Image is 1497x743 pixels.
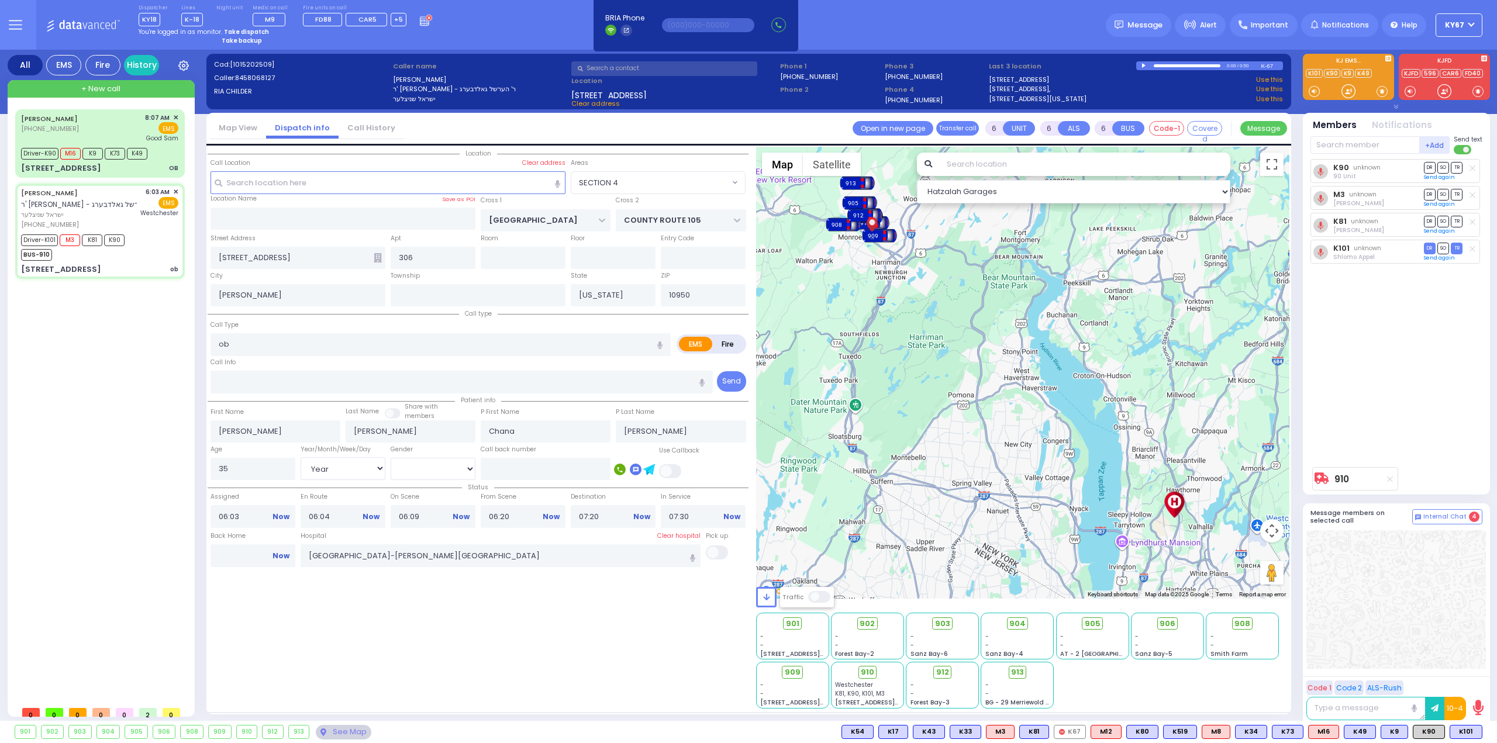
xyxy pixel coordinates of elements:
[1260,561,1284,585] button: Drag Pegman onto the map to open Street View
[158,122,178,134] span: EMS
[1354,244,1381,253] span: unknown
[92,708,110,717] span: 0
[712,337,744,351] label: Fire
[8,55,43,75] div: All
[1469,512,1479,522] span: 4
[481,492,565,502] label: From Scene
[181,13,203,26] span: K-18
[679,337,713,351] label: EMS
[391,234,401,243] label: Apt
[1009,618,1026,630] span: 904
[1424,201,1455,208] a: Send again
[840,174,875,192] div: 913
[21,188,78,198] a: [PERSON_NAME]
[780,85,881,95] span: Phone 2
[863,215,880,241] img: client-location.gif
[21,249,52,261] span: BUS-910
[1160,618,1175,630] span: 906
[211,320,239,330] label: Call Type
[1149,121,1184,136] button: Code-1
[1115,20,1123,29] img: message.svg
[60,234,80,246] span: M3
[211,358,236,367] label: Call Info
[841,725,874,739] div: BLS
[1415,514,1421,520] img: comment-alt.png
[1451,162,1462,173] span: TR
[224,27,269,36] strong: Take dispatch
[1437,162,1449,173] span: SO
[661,271,670,281] label: ZIP
[1333,253,1375,261] span: Shlomo Appel
[1333,217,1347,226] a: K81
[1019,725,1049,739] div: BLS
[1424,216,1436,227] span: DR
[1355,69,1372,78] a: K49
[1422,69,1439,78] a: 596
[1261,61,1283,70] div: K-67
[1454,135,1482,144] span: Send text
[459,309,498,318] span: Call type
[211,194,257,203] label: Location Name
[1310,136,1420,154] input: Search member
[46,55,81,75] div: EMS
[158,197,178,209] span: EMS
[253,5,289,12] label: Medic on call
[81,83,120,95] span: + New call
[985,641,989,649] span: -
[145,113,170,122] span: 8:07 AM
[717,371,746,392] button: Send
[1260,153,1284,176] button: Toggle fullscreen view
[442,195,475,203] label: Save as POI
[762,153,803,176] button: Show street map
[211,171,566,193] input: Search location here
[1381,725,1408,739] div: BLS
[522,158,565,168] label: Clear address
[211,492,295,502] label: Assigned
[481,234,498,243] label: Room
[139,5,168,12] label: Dispatcher
[1333,226,1384,234] span: Berish Mertz
[1333,172,1356,181] span: 90 Unit
[1272,725,1303,739] div: BLS
[1210,632,1214,641] span: -
[1112,121,1144,136] button: BUS
[393,94,568,104] label: ישראל שניצלער
[759,583,798,599] img: Google
[1333,163,1349,172] a: K90
[1210,641,1214,649] span: -
[1237,59,1239,72] div: /
[1444,697,1466,720] button: 10-4
[782,593,803,602] label: Traffic
[1163,725,1197,739] div: BLS
[393,84,568,94] label: ר' [PERSON_NAME] - ר' הערשל גאלדבערג
[214,60,389,70] label: Cad:
[885,72,943,81] label: [PHONE_NUMBER]
[1303,58,1394,66] label: KJ EMS...
[1126,725,1158,739] div: BLS
[455,396,501,405] span: Patient info
[935,618,950,630] span: 903
[1324,69,1340,78] a: K90
[481,407,519,417] label: P First Name
[1333,190,1345,199] a: M3
[301,531,326,541] label: Hospital
[989,75,1049,85] a: [STREET_ADDRESS]
[863,219,881,236] gmp-advanced-marker: Client
[657,531,701,541] label: Clear hospital
[391,445,413,454] label: Gender
[1333,244,1350,253] a: K101
[346,407,379,416] label: Last Name
[97,725,120,738] div: 904
[826,216,861,233] div: 908
[571,172,729,193] span: SECTION 4
[989,94,1086,104] a: [STREET_ADDRESS][US_STATE]
[985,632,989,641] span: -
[1437,243,1449,254] span: SO
[571,99,620,108] span: Clear address
[1334,680,1364,695] button: Code 2
[1313,119,1357,132] button: Members
[1060,649,1147,658] span: AT - 2 [GEOGRAPHIC_DATA]
[46,18,124,32] img: Logo
[453,512,470,522] a: Now
[871,227,888,244] gmp-advanced-marker: 909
